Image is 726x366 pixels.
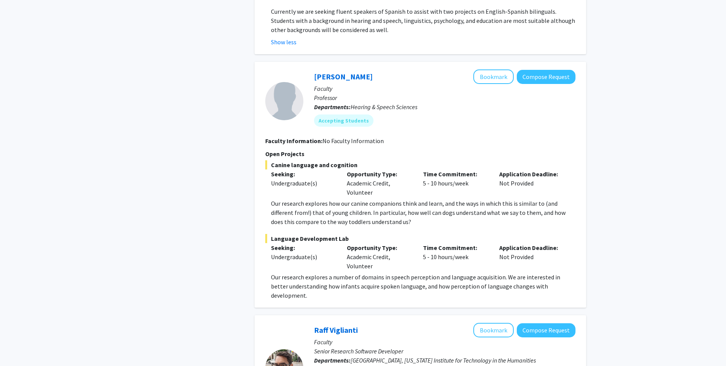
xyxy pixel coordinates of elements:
[417,169,494,197] div: 5 - 10 hours/week
[265,234,575,243] span: Language Development Lab
[6,332,32,360] iframe: Chat
[271,272,575,300] p: Our research explores a number of domains in speech perception and language acquisition. We are i...
[271,252,336,261] div: Undergraduate(s)
[473,323,514,337] button: Add Raff Viglianti to Bookmarks
[314,356,351,364] b: Departments:
[265,149,575,158] p: Open Projects
[494,243,570,271] div: Not Provided
[517,323,575,337] button: Compose Request to Raff Viglianti
[341,169,417,197] div: Academic Credit, Volunteer
[271,243,336,252] p: Seeking:
[314,347,575,356] p: Senior Research Software Developer
[341,243,417,271] div: Academic Credit, Volunteer
[314,84,575,93] p: Faculty
[314,325,358,335] a: Raff Viglianti
[351,103,417,111] span: Hearing & Speech Sciences
[347,169,412,179] p: Opportunity Type:
[499,169,564,179] p: Application Deadline:
[265,137,322,145] b: Faculty Information:
[423,169,488,179] p: Time Commitment:
[473,69,514,84] button: Add Rochelle Newman to Bookmarks
[314,93,575,102] p: Professor
[417,243,494,271] div: 5 - 10 hours/week
[314,72,373,81] a: [PERSON_NAME]
[265,160,575,169] span: Canine language and cognition
[271,37,296,47] button: Show less
[351,356,536,364] span: [GEOGRAPHIC_DATA], [US_STATE] Institute for Technology in the Humanities
[322,137,384,145] span: No Faculty Information
[423,243,488,252] p: Time Commitment:
[314,114,373,127] mat-chip: Accepting Students
[271,169,336,179] p: Seeking:
[271,7,575,34] p: Currently we are seeking fluent speakers of Spanish to assist with two projects on English-Spanis...
[517,70,575,84] button: Compose Request to Rochelle Newman
[314,337,575,347] p: Faculty
[271,199,575,226] p: Our research explores how our canine companions think and learn, and the ways in which this is si...
[271,179,336,188] div: Undergraduate(s)
[314,103,351,111] b: Departments:
[494,169,570,197] div: Not Provided
[347,243,412,252] p: Opportunity Type:
[499,243,564,252] p: Application Deadline:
